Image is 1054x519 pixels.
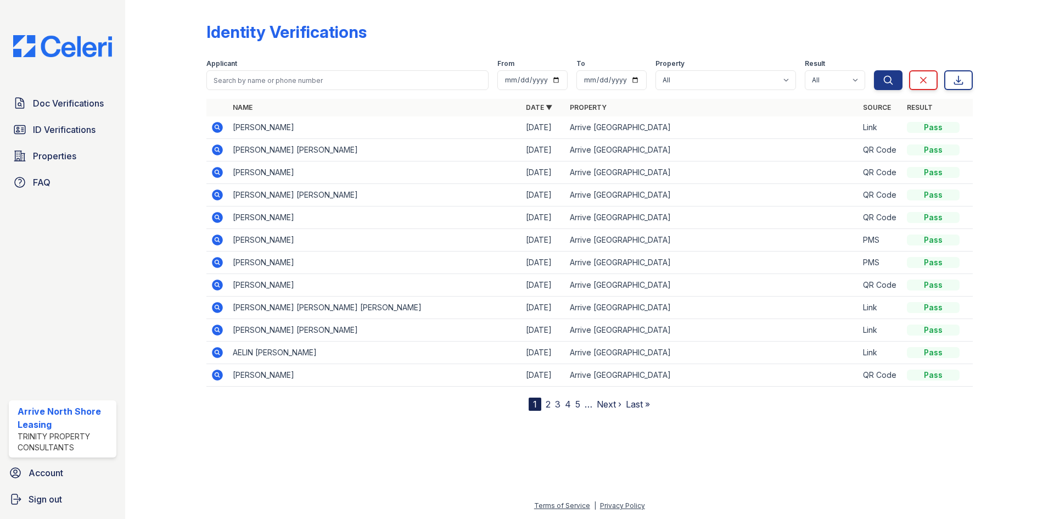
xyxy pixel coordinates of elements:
td: PMS [859,229,902,252]
td: Arrive [GEOGRAPHIC_DATA] [565,184,859,207]
td: Arrive [GEOGRAPHIC_DATA] [565,342,859,364]
td: QR Code [859,207,902,229]
td: [PERSON_NAME] [PERSON_NAME] [228,139,522,161]
a: 4 [565,399,571,410]
div: 1 [529,398,541,411]
div: Pass [907,302,960,313]
td: [PERSON_NAME] [228,116,522,139]
div: Trinity Property Consultants [18,431,112,453]
td: [PERSON_NAME] [PERSON_NAME] [228,319,522,342]
span: Properties [33,149,76,163]
td: Arrive [GEOGRAPHIC_DATA] [565,297,859,319]
div: Pass [907,257,960,268]
div: | [594,501,596,510]
a: Terms of Service [534,501,590,510]
td: [DATE] [522,274,565,297]
a: Result [907,103,933,111]
img: CE_Logo_Blue-a8612792a0a2168367f1c8372b55b34899dd931a85d93a1a3d3e32e68fde9ad4.png [4,35,121,57]
td: Arrive [GEOGRAPHIC_DATA] [565,139,859,161]
td: [DATE] [522,297,565,319]
label: To [576,59,585,68]
label: Result [805,59,825,68]
td: [DATE] [522,252,565,274]
td: PMS [859,252,902,274]
td: QR Code [859,139,902,161]
a: Name [233,103,253,111]
a: Source [863,103,891,111]
td: [PERSON_NAME] [228,207,522,229]
span: ID Verifications [33,123,96,136]
td: [PERSON_NAME] [PERSON_NAME] [228,184,522,207]
label: From [497,59,514,68]
a: FAQ [9,171,116,193]
td: [PERSON_NAME] [228,161,522,184]
a: 3 [555,399,560,410]
td: Arrive [GEOGRAPHIC_DATA] [565,319,859,342]
div: Pass [907,280,960,291]
a: Account [4,462,121,484]
td: [DATE] [522,139,565,161]
a: Next › [597,399,621,410]
span: … [585,398,592,411]
input: Search by name or phone number [206,70,489,90]
a: Sign out [4,488,121,510]
td: [PERSON_NAME] [228,274,522,297]
a: Date ▼ [526,103,552,111]
div: Pass [907,189,960,200]
div: Pass [907,167,960,178]
td: AELIN [PERSON_NAME] [228,342,522,364]
td: QR Code [859,364,902,387]
span: Sign out [29,493,62,506]
td: [DATE] [522,161,565,184]
a: 2 [546,399,551,410]
div: Pass [907,212,960,223]
td: Arrive [GEOGRAPHIC_DATA] [565,207,859,229]
td: [DATE] [522,229,565,252]
td: Arrive [GEOGRAPHIC_DATA] [565,161,859,184]
a: Last » [626,399,650,410]
td: [DATE] [522,116,565,139]
div: Pass [907,347,960,358]
td: QR Code [859,161,902,184]
td: Arrive [GEOGRAPHIC_DATA] [565,364,859,387]
td: Link [859,116,902,139]
a: Properties [9,145,116,167]
td: Arrive [GEOGRAPHIC_DATA] [565,229,859,252]
a: Privacy Policy [600,501,645,510]
span: Account [29,466,63,479]
td: Arrive [GEOGRAPHIC_DATA] [565,116,859,139]
div: Pass [907,144,960,155]
td: [PERSON_NAME] [228,252,522,274]
td: Link [859,297,902,319]
td: Link [859,342,902,364]
td: QR Code [859,274,902,297]
td: [DATE] [522,364,565,387]
span: FAQ [33,176,51,189]
span: Doc Verifications [33,97,104,110]
td: [DATE] [522,184,565,207]
a: Property [570,103,607,111]
td: [PERSON_NAME] [PERSON_NAME] [PERSON_NAME] [228,297,522,319]
div: Identity Verifications [206,22,367,42]
a: 5 [575,399,580,410]
td: [DATE] [522,319,565,342]
td: QR Code [859,184,902,207]
a: ID Verifications [9,119,116,141]
label: Applicant [206,59,237,68]
td: [PERSON_NAME] [228,229,522,252]
div: Pass [907,122,960,133]
a: Doc Verifications [9,92,116,114]
div: Pass [907,235,960,245]
td: [DATE] [522,207,565,229]
td: Arrive [GEOGRAPHIC_DATA] [565,274,859,297]
div: Pass [907,325,960,336]
td: Link [859,319,902,342]
td: [PERSON_NAME] [228,364,522,387]
div: Pass [907,370,960,381]
div: Arrive North Shore Leasing [18,405,112,431]
td: Arrive [GEOGRAPHIC_DATA] [565,252,859,274]
label: Property [655,59,685,68]
td: [DATE] [522,342,565,364]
